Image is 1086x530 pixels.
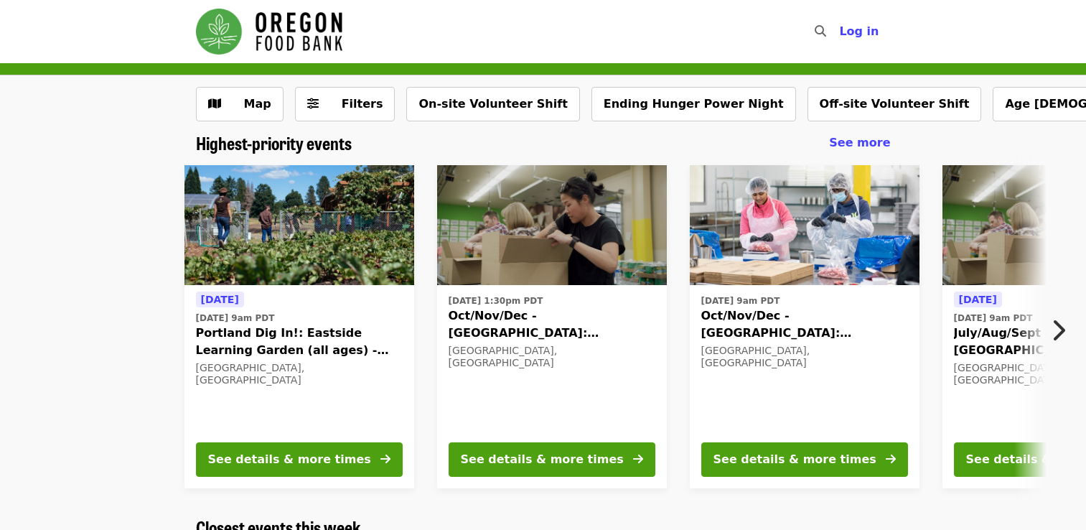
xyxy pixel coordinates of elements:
img: Portland Dig In!: Eastside Learning Garden (all ages) - Aug/Sept/Oct organized by Oregon Food Bank [184,165,414,286]
button: On-site Volunteer Shift [406,87,579,121]
a: Highest-priority events [196,133,352,154]
time: [DATE] 9am PDT [701,294,780,307]
i: chevron-right icon [1051,317,1065,344]
div: [GEOGRAPHIC_DATA], [GEOGRAPHIC_DATA] [196,362,403,386]
input: Search [835,14,846,49]
button: Filters (0 selected) [295,87,395,121]
div: Highest-priority events [184,133,902,154]
span: Oct/Nov/Dec - [GEOGRAPHIC_DATA]: Repack/Sort (age [DEMOGRAPHIC_DATA]+) [701,307,908,342]
button: Log in [828,17,890,46]
button: Show map view [196,87,284,121]
a: See details for "Oct/Nov/Dec - Portland: Repack/Sort (age 8+)" [437,165,667,488]
a: See more [829,134,890,152]
button: See details & more times [701,442,908,477]
i: search icon [815,24,826,38]
time: [DATE] 1:30pm PDT [449,294,543,307]
i: sliders-h icon [307,97,319,111]
span: Map [244,97,271,111]
i: arrow-right icon [886,452,896,466]
div: See details & more times [713,451,876,468]
span: Oct/Nov/Dec - [GEOGRAPHIC_DATA]: Repack/Sort (age [DEMOGRAPHIC_DATA]+) [449,307,655,342]
button: Next item [1039,310,1086,350]
span: [DATE] [959,294,997,305]
button: See details & more times [196,442,403,477]
img: Oct/Nov/Dec - Beaverton: Repack/Sort (age 10+) organized by Oregon Food Bank [690,165,919,286]
span: Filters [342,97,383,111]
div: [GEOGRAPHIC_DATA], [GEOGRAPHIC_DATA] [701,345,908,369]
span: Portland Dig In!: Eastside Learning Garden (all ages) - Aug/Sept/Oct [196,325,403,359]
button: See details & more times [449,442,655,477]
img: Oregon Food Bank - Home [196,9,342,55]
button: Off-site Volunteer Shift [808,87,982,121]
span: [DATE] [201,294,239,305]
div: [GEOGRAPHIC_DATA], [GEOGRAPHIC_DATA] [449,345,655,369]
img: Oct/Nov/Dec - Portland: Repack/Sort (age 8+) organized by Oregon Food Bank [437,165,667,286]
i: map icon [208,97,221,111]
button: Ending Hunger Power Night [591,87,796,121]
a: See details for "Oct/Nov/Dec - Beaverton: Repack/Sort (age 10+)" [690,165,919,488]
span: See more [829,136,890,149]
span: Highest-priority events [196,130,352,155]
time: [DATE] 9am PDT [954,312,1033,325]
div: See details & more times [461,451,624,468]
i: arrow-right icon [380,452,390,466]
time: [DATE] 9am PDT [196,312,275,325]
span: Log in [839,24,879,38]
div: See details & more times [208,451,371,468]
a: See details for "Portland Dig In!: Eastside Learning Garden (all ages) - Aug/Sept/Oct" [184,165,414,488]
i: arrow-right icon [633,452,643,466]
